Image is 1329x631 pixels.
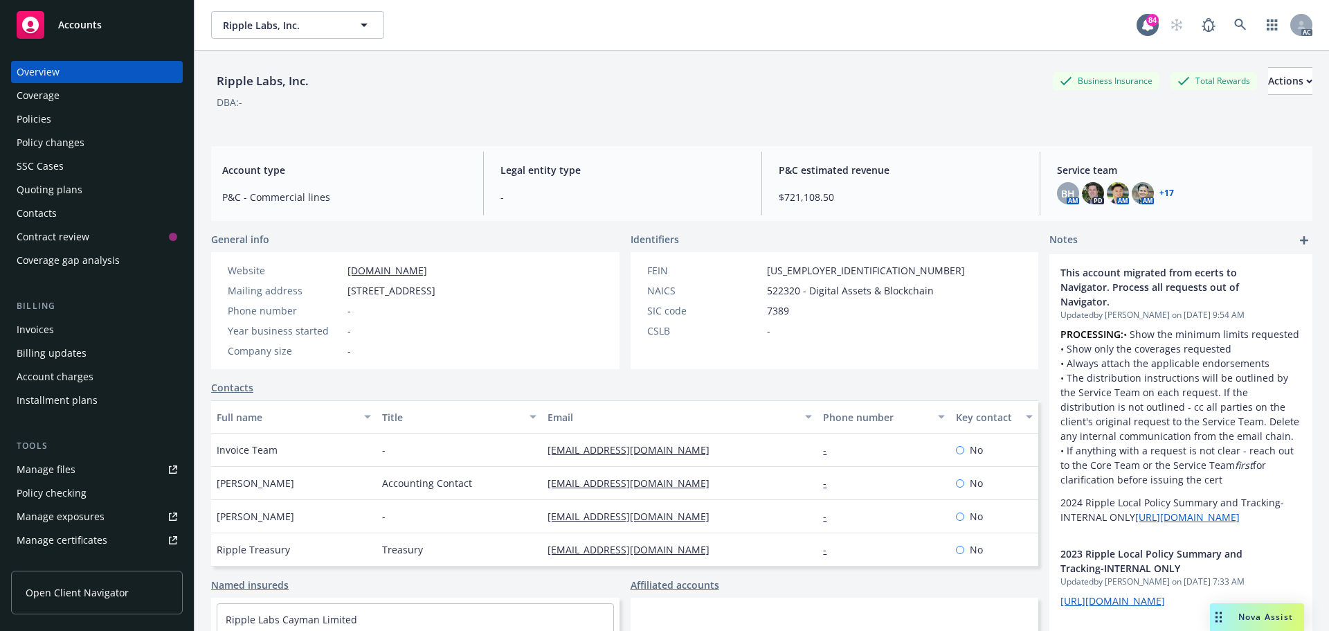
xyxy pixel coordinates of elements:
div: Manage certificates [17,529,107,551]
span: Treasury [382,542,423,557]
div: Contract review [17,226,89,248]
div: Installment plans [17,389,98,411]
a: [EMAIL_ADDRESS][DOMAIN_NAME] [548,543,721,556]
a: Manage files [11,459,183,481]
a: - [823,477,838,490]
span: Identifiers [631,232,679,247]
button: Phone number [817,400,950,434]
div: Phone number [823,410,929,425]
strong: PROCESSING: [1060,328,1123,341]
a: Manage exposures [11,506,183,528]
span: - [347,344,351,358]
a: Manage certificates [11,529,183,551]
a: Contacts [11,202,183,224]
span: No [970,443,983,457]
span: [PERSON_NAME] [217,509,294,524]
div: Full name [217,410,356,425]
div: Drag to move [1210,603,1227,631]
a: Coverage gap analysis [11,249,183,272]
a: Switch app [1258,11,1286,39]
span: General info [211,232,269,247]
div: Key contact [956,410,1018,425]
div: 2023 Ripple Local Policy Summary and Tracking-INTERNAL ONLYUpdatedby [PERSON_NAME] on [DATE] 7:33... [1049,535,1312,619]
a: - [823,443,838,456]
span: Accounting Contact [382,476,472,490]
div: Policies [17,108,51,130]
span: Accounts [58,19,102,30]
img: photo [1082,182,1104,204]
div: Billing [11,299,183,313]
div: Policy checking [17,482,87,504]
span: - [347,303,351,318]
a: add [1296,232,1312,249]
a: Installment plans [11,389,183,411]
a: - [823,543,838,556]
a: Affiliated accounts [631,578,719,592]
a: Contract review [11,226,183,248]
a: Ripple Labs Cayman Limited [226,613,357,626]
a: Coverage [11,85,183,107]
div: SSC Cases [17,155,64,177]
p: • Show the minimum limits requested • Show only the coverages requested • Always attach the appli... [1060,327,1301,487]
span: 2023 Ripple Local Policy Summary and Tracking-INTERNAL ONLY [1060,546,1265,576]
span: P&C estimated revenue [779,163,1023,177]
a: SSC Cases [11,155,183,177]
a: Search [1227,11,1254,39]
span: 522320 - Digital Assets & Blockchain [767,283,934,298]
a: Policy checking [11,482,183,504]
em: first [1235,459,1253,472]
a: Billing updates [11,342,183,364]
a: [URL][DOMAIN_NAME] [1135,510,1240,524]
div: Total Rewards [1170,72,1257,89]
span: [US_EMPLOYER_IDENTIFICATION_NUMBER] [767,263,965,278]
span: Invoice Team [217,443,278,457]
div: Actions [1268,68,1312,94]
div: Quoting plans [17,179,82,201]
div: DBA: - [217,95,242,109]
div: Mailing address [228,283,342,298]
div: Overview [17,61,60,83]
button: Nova Assist [1210,603,1304,631]
div: Company size [228,344,342,358]
span: - [767,323,770,338]
a: Account charges [11,366,183,388]
span: - [347,323,351,338]
span: [PERSON_NAME] [217,476,294,490]
span: - [382,509,386,524]
a: Invoices [11,319,183,341]
div: SIC code [647,303,761,318]
a: Policy changes [11,132,183,154]
span: Legal entity type [500,163,745,177]
div: Coverage gap analysis [17,249,120,272]
a: - [823,510,838,523]
span: Service team [1057,163,1301,177]
a: Start snowing [1163,11,1191,39]
button: Email [542,400,817,434]
img: photo [1107,182,1129,204]
a: [EMAIL_ADDRESS][DOMAIN_NAME] [548,443,721,456]
span: Account type [222,163,467,177]
div: Year business started [228,323,342,338]
div: Business Insurance [1053,72,1159,89]
div: Phone number [228,303,342,318]
div: Email [548,410,797,425]
div: Title [382,410,521,425]
div: Website [228,263,342,278]
a: [EMAIL_ADDRESS][DOMAIN_NAME] [548,510,721,523]
button: Actions [1268,67,1312,95]
div: Policy changes [17,132,84,154]
span: BH [1061,186,1075,201]
a: Quoting plans [11,179,183,201]
button: Title [377,400,542,434]
span: This account migrated from ecerts to Navigator. Process all requests out of Navigator. [1060,265,1265,309]
span: Open Client Navigator [26,585,129,600]
span: Ripple Treasury [217,542,290,557]
div: FEIN [647,263,761,278]
a: Accounts [11,6,183,44]
div: 84 [1146,14,1159,26]
span: - [500,190,745,204]
div: Billing updates [17,342,87,364]
a: Named insureds [211,578,289,592]
span: Notes [1049,232,1078,249]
